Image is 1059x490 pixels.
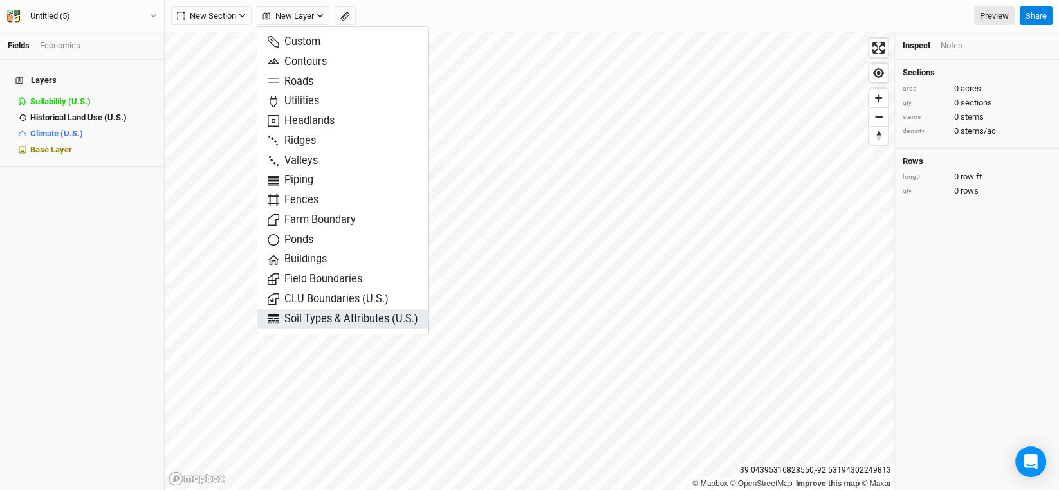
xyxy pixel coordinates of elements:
h4: Layers [8,68,156,93]
div: area [903,84,948,94]
h4: Rows [903,156,1051,167]
span: stems/ac [961,125,996,137]
div: Economics [40,40,80,51]
span: sections [961,97,992,109]
span: Reset bearing to north [869,127,888,145]
h4: Sections [903,68,1051,78]
div: 0 [903,171,1051,183]
div: qty [903,98,948,108]
span: acres [961,83,981,95]
button: Find my location [869,64,888,82]
div: Climate (U.S.) [30,129,156,139]
span: Roads [268,75,313,89]
span: Field Boundaries [268,272,362,287]
div: Historical Land Use (U.S.) [30,113,156,123]
span: stems [961,111,984,123]
span: Buildings [268,252,327,267]
span: Fences [268,193,318,208]
span: Suitability (U.S.) [30,96,91,106]
div: 0 [903,83,1051,95]
div: 39.04395316828550 , -92.53194302249813 [737,464,894,477]
div: Inspect [903,40,930,51]
button: New Layer [257,6,329,26]
button: Shortcut: M [335,6,356,26]
span: Contours [268,55,327,69]
div: Untitled (5) [30,10,70,23]
button: Enter fullscreen [869,39,888,57]
span: CLU Boundaries (U.S.) [268,292,389,307]
span: Custom [268,35,320,50]
span: Climate (U.S.) [30,129,83,138]
button: Untitled (5) [6,9,158,23]
a: Maxar [861,479,891,488]
span: row ft [961,171,982,183]
div: Notes [941,40,962,51]
div: 0 [903,97,1051,109]
button: Share [1020,6,1053,26]
span: Historical Land Use (U.S.) [30,113,127,122]
div: Open Intercom Messenger [1015,446,1046,477]
span: New Section [177,10,236,23]
button: Zoom in [869,89,888,107]
span: Ridges [268,134,316,149]
div: 0 [903,111,1051,123]
a: Mapbox logo [169,471,225,486]
a: Fields [8,41,30,50]
a: Improve this map [796,479,860,488]
span: Base Layer [30,145,72,154]
span: rows [961,185,979,197]
div: 0 [903,125,1051,137]
div: length [903,172,948,182]
a: Preview [974,6,1015,26]
span: Valleys [268,154,318,168]
div: density [903,127,948,136]
span: Headlands [268,114,335,129]
span: Zoom out [869,108,888,126]
canvas: Map [165,32,894,490]
a: OpenStreetMap [730,479,793,488]
span: Farm Boundary [268,213,356,228]
button: New Section [171,6,252,26]
span: Piping [268,173,313,188]
span: Utilities [268,94,319,109]
button: Reset bearing to north [869,126,888,145]
a: Mapbox [692,479,728,488]
button: Zoom out [869,107,888,126]
div: stems [903,113,948,122]
div: Base Layer [30,145,156,155]
span: Soil Types & Attributes (U.S.) [268,312,418,327]
span: New Layer [262,10,314,23]
div: qty [903,186,948,196]
div: Suitability (U.S.) [30,96,156,107]
span: Ponds [268,233,313,248]
div: 0 [903,185,1051,197]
